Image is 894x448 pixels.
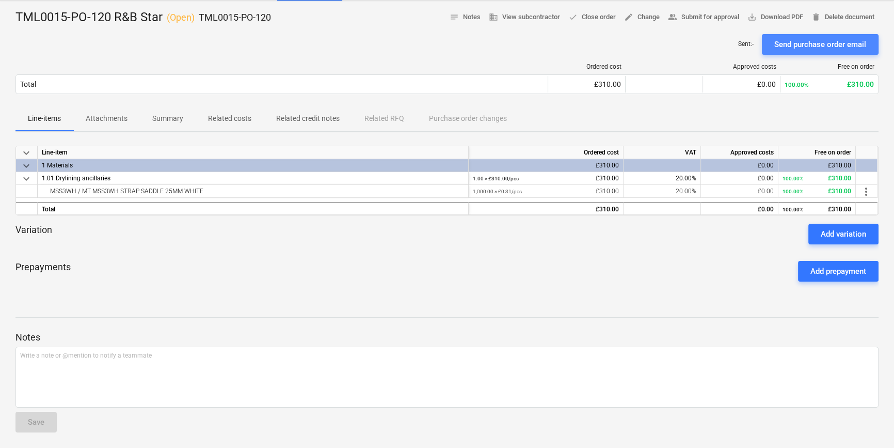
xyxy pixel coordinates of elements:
span: more_vert [860,186,872,198]
small: 100.00% [785,81,809,88]
div: £310.00 [783,203,851,216]
small: 100.00% [783,176,803,181]
div: £310.00 [785,80,874,88]
span: edit [624,12,633,22]
span: keyboard_arrow_down [20,173,33,185]
button: Add variation [808,224,879,244]
div: £310.00 [473,185,619,198]
button: Add prepayment [798,261,879,282]
button: View subcontractor [485,9,564,25]
div: Approved costs [701,146,778,159]
small: 1.00 × £310.00 / pcs [473,176,519,181]
p: Variation [15,224,52,244]
div: Line-item [38,146,469,159]
div: Ordered cost [469,146,624,159]
span: business [489,12,498,22]
div: 20.00% [624,172,701,185]
div: £0.00 [707,80,776,88]
span: delete [811,12,821,22]
div: £0.00 [705,159,774,172]
span: notes [450,12,459,22]
span: View subcontractor [489,11,560,23]
span: done [568,12,578,22]
span: keyboard_arrow_down [20,147,33,159]
small: 100.00% [783,207,803,212]
div: Total [20,80,36,88]
small: 100.00% [783,189,803,194]
p: Related credit notes [276,113,340,124]
div: 20.00% [624,185,701,198]
div: £310.00 [783,185,851,198]
div: VAT [624,146,701,159]
button: Submit for approval [664,9,743,25]
p: Prepayments [15,261,71,282]
span: 1.01 Drylining ancillaries [42,175,110,182]
button: Delete document [807,9,879,25]
div: Total [38,202,469,215]
button: Download PDF [743,9,807,25]
span: save_alt [747,12,757,22]
iframe: Chat Widget [842,398,894,448]
button: Send purchase order email [762,34,879,55]
span: Submit for approval [668,11,739,23]
button: Notes [445,9,485,25]
button: Change [620,9,664,25]
p: Related costs [208,113,251,124]
div: £0.00 [705,203,774,216]
div: £310.00 [552,80,621,88]
div: £310.00 [473,159,619,172]
span: Notes [450,11,481,23]
span: people_alt [668,12,677,22]
div: £0.00 [705,185,774,198]
p: Attachments [86,113,127,124]
div: Approved costs [707,63,776,70]
div: Free on order [785,63,874,70]
p: ( Open ) [167,11,195,24]
span: keyboard_arrow_down [20,160,33,172]
p: Summary [152,113,183,124]
div: 1 Materials [42,159,464,172]
div: Add prepayment [810,265,866,278]
p: Notes [15,331,879,344]
div: Send purchase order email [774,38,866,51]
p: Line-items [28,113,61,124]
div: £310.00 [783,159,851,172]
div: £310.00 [783,172,851,185]
span: Delete document [811,11,874,23]
div: Add variation [821,227,866,241]
div: TML0015-PO-120 R&B Star [15,9,271,26]
p: Sent : - [738,40,754,49]
div: £310.00 [473,203,619,216]
p: TML0015-PO-120 [199,11,271,24]
button: Close order [564,9,620,25]
span: Download PDF [747,11,803,23]
span: Change [624,11,660,23]
div: £0.00 [705,172,774,185]
div: Free on order [778,146,856,159]
div: £310.00 [473,172,619,185]
div: Ordered cost [552,63,621,70]
div: MSS3WH / MT MSS3WH STRAP SADDLE 25MM WHITE [42,185,464,197]
small: 1,000.00 × £0.31 / pcs [473,189,522,194]
span: Close order [568,11,616,23]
